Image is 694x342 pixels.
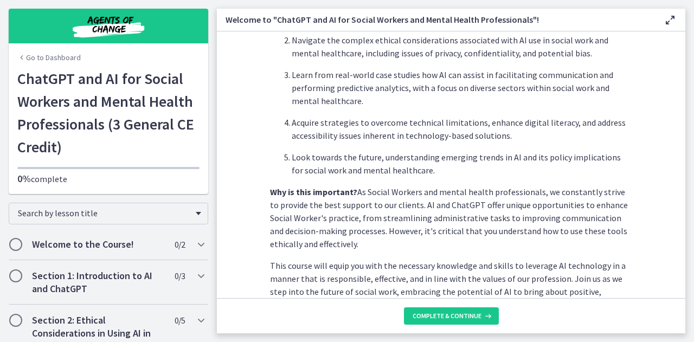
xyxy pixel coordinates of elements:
button: Complete & continue [404,307,499,325]
span: 0 / 5 [175,314,185,327]
span: Search by lesson title [18,208,190,218]
p: Navigate the complex ethical considerations associated with AI use in social work and mental heal... [292,34,632,60]
span: 0 / 3 [175,269,185,282]
h1: ChatGPT and AI for Social Workers and Mental Health Professionals (3 General CE Credit) [17,67,200,158]
div: Search by lesson title [9,203,208,224]
span: Complete & continue [413,312,481,320]
p: complete [17,172,200,185]
p: Acquire strategies to overcome technical limitations, enhance digital literacy, and address acces... [292,116,632,142]
p: Look towards the future, understanding emerging trends in AI and its policy implications for soci... [292,151,632,177]
p: As Social Workers and mental health professionals, we constantly strive to provide the best suppo... [270,185,632,250]
img: Agents of Change Social Work Test Prep [43,13,173,39]
span: 0 / 2 [175,238,185,251]
p: Learn from real-world case studies how AI can assist in facilitating communication and performing... [292,68,632,107]
h2: Welcome to the Course! [32,238,164,251]
a: Go to Dashboard [17,52,81,63]
h2: Section 1: Introduction to AI and ChatGPT [32,269,164,295]
span: 0% [17,172,31,185]
h3: Welcome to "ChatGPT and AI for Social Workers and Mental Health Professionals"! [226,13,646,26]
p: This course will equip you with the necessary knowledge and skills to leverage AI technology in a... [270,259,632,311]
strong: Why is this important? [270,186,357,197]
